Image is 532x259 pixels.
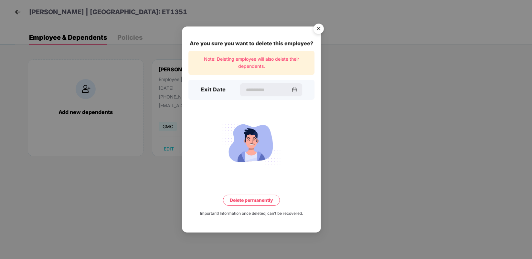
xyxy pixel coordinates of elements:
button: Delete permanently [223,194,280,205]
div: Note: Deleting employee will also delete their dependents. [188,51,314,75]
img: svg+xml;base64,PHN2ZyB4bWxucz0iaHR0cDovL3d3dy53My5vcmcvMjAwMC9zdmciIHdpZHRoPSIyMjQiIGhlaWdodD0iMT... [215,118,288,168]
h3: Exit Date [201,86,226,94]
img: svg+xml;base64,PHN2ZyB4bWxucz0iaHR0cDovL3d3dy53My5vcmcvMjAwMC9zdmciIHdpZHRoPSI1NiIgaGVpZ2h0PSI1Ni... [310,20,328,38]
div: Are you sure you want to delete this employee? [188,39,314,47]
img: svg+xml;base64,PHN2ZyBpZD0iQ2FsZW5kYXItMzJ4MzIiIHhtbG5zPSJodHRwOi8vd3d3LnczLm9yZy8yMDAwL3N2ZyIgd2... [292,87,297,92]
div: Important! Information once deleted, can’t be recovered. [200,210,303,216]
button: Close [310,20,327,38]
